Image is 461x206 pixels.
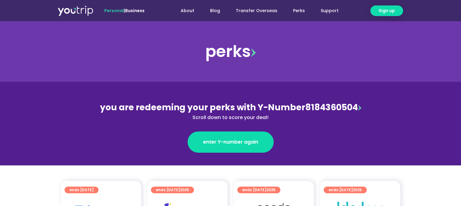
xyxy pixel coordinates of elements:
[324,187,367,193] a: ends [DATE]2025
[285,5,313,16] a: Perks
[370,5,403,16] a: Sign up
[237,187,280,193] a: ends [DATE]2025
[188,131,274,153] a: enter Y-number again
[69,187,94,193] span: ends [DATE]
[379,8,395,14] span: Sign up
[156,187,189,193] span: ends [DATE]
[329,187,362,193] span: ends [DATE]
[173,5,202,16] a: About
[99,101,362,121] div: 8184360504
[202,5,228,16] a: Blog
[266,187,276,192] span: 2025
[180,187,189,192] span: 2025
[104,8,145,14] span: |
[100,101,305,113] span: you are redeeming your perks with Y-Number
[228,5,285,16] a: Transfer Overseas
[353,187,362,192] span: 2025
[65,187,99,193] a: ends [DATE]
[151,187,194,193] a: ends [DATE]2025
[125,8,145,14] a: Business
[99,114,362,121] div: Scroll down to score your deal!
[161,5,346,16] nav: Menu
[313,5,346,16] a: Support
[104,8,124,14] span: Personal
[242,187,276,193] span: ends [DATE]
[203,138,258,146] span: enter Y-number again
